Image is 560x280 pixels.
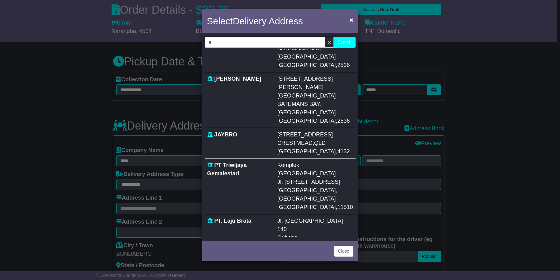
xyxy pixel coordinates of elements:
span: [GEOGRAPHIC_DATA] [277,187,336,193]
span: [STREET_ADDRESS] [277,131,333,138]
span: QLD [314,140,326,146]
td: , , [275,128,355,159]
button: Close [334,246,353,257]
span: [GEOGRAPHIC_DATA] [277,196,336,202]
span: [GEOGRAPHIC_DATA] [277,109,336,116]
span: [GEOGRAPHIC_DATA] [277,204,336,210]
td: , , [275,159,355,214]
span: Jl. [STREET_ADDRESS] [277,179,340,185]
td: , , [275,72,355,128]
h4: Select [207,14,303,28]
span: [STREET_ADDRESS][PERSON_NAME] [277,76,333,90]
span: Delivery [233,16,266,26]
span: 4132 [337,148,350,154]
span: Komplek [GEOGRAPHIC_DATA] [277,162,336,177]
span: 2536 [337,62,350,68]
span: Address [269,16,303,26]
span: [GEOGRAPHIC_DATA] [277,62,336,68]
span: [GEOGRAPHIC_DATA] [277,93,336,99]
span: PT Triwijaya Gemalestari [207,162,247,177]
span: 2536 [337,118,350,124]
span: × [349,16,353,23]
button: Search [333,37,355,48]
span: PT. Laju Brata [214,218,251,224]
span: CRESTMEAD [277,140,313,146]
button: Close [346,13,356,26]
span: Jl. [GEOGRAPHIC_DATA] 140 [277,218,343,232]
span: BATEMANS BAY [277,101,319,107]
span: [GEOGRAPHIC_DATA] [277,148,336,154]
span: [PERSON_NAME] [214,76,261,82]
span: 11510 [337,204,353,210]
span: Gubeng [277,235,297,241]
span: [GEOGRAPHIC_DATA] [277,54,336,60]
span: JAYBRO [214,131,237,138]
span: [GEOGRAPHIC_DATA] [277,118,336,124]
td: , , [275,214,355,270]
